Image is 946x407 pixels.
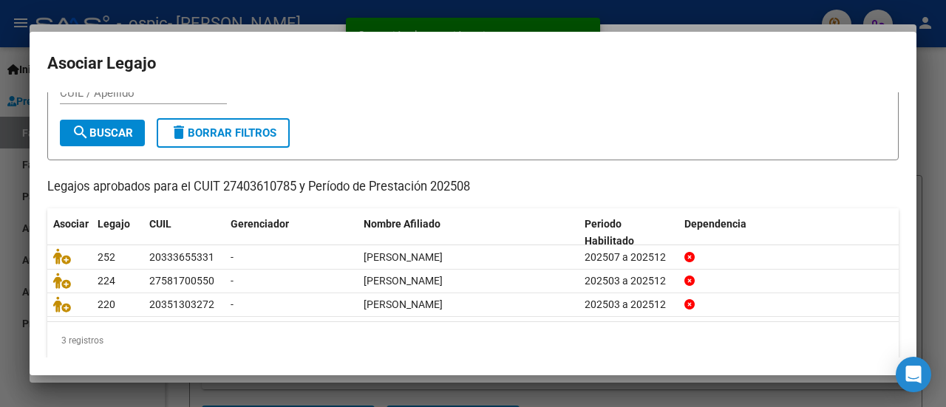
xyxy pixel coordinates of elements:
[149,273,214,290] div: 27581700550
[364,218,440,230] span: Nombre Afiliado
[364,275,443,287] span: PULZONI MARTINA AMPARO
[170,123,188,141] mat-icon: delete
[364,298,443,310] span: CACERES ESTEBAN DANILO
[72,123,89,141] mat-icon: search
[358,208,579,257] datatable-header-cell: Nombre Afiliado
[60,120,145,146] button: Buscar
[585,273,673,290] div: 202503 a 202512
[92,208,143,257] datatable-header-cell: Legajo
[579,208,678,257] datatable-header-cell: Periodo Habilitado
[896,357,931,392] div: Open Intercom Messenger
[364,251,443,263] span: ALVAREZ JAVIER ANDRES
[149,296,214,313] div: 20351303272
[149,249,214,266] div: 20333655331
[98,298,115,310] span: 220
[678,208,899,257] datatable-header-cell: Dependencia
[585,296,673,313] div: 202503 a 202512
[157,118,290,148] button: Borrar Filtros
[225,208,358,257] datatable-header-cell: Gerenciador
[47,178,899,196] p: Legajos aprobados para el CUIT 27403610785 y Período de Prestación 202508
[170,126,276,140] span: Borrar Filtros
[47,322,899,359] div: 3 registros
[72,126,133,140] span: Buscar
[47,208,92,257] datatable-header-cell: Asociar
[98,218,130,230] span: Legajo
[231,298,234,310] span: -
[98,275,115,287] span: 224
[53,218,89,230] span: Asociar
[143,208,225,257] datatable-header-cell: CUIL
[585,218,634,247] span: Periodo Habilitado
[231,275,234,287] span: -
[231,251,234,263] span: -
[585,249,673,266] div: 202507 a 202512
[149,218,171,230] span: CUIL
[231,218,289,230] span: Gerenciador
[47,49,899,78] h2: Asociar Legajo
[98,251,115,263] span: 252
[684,218,746,230] span: Dependencia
